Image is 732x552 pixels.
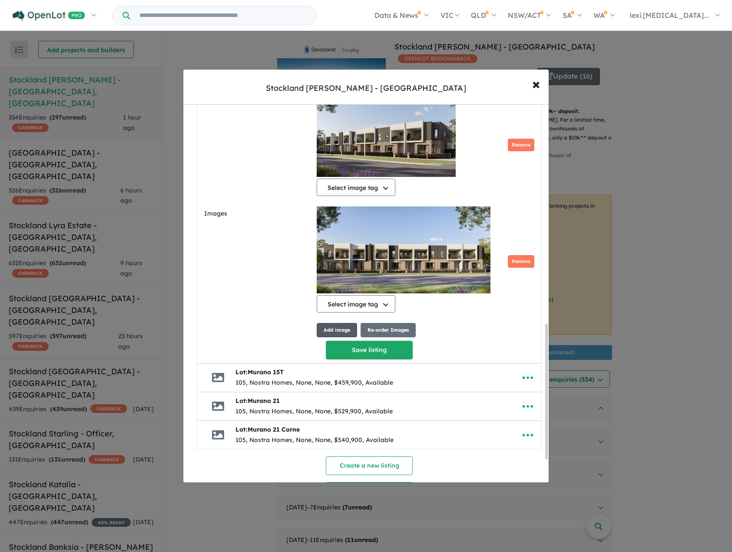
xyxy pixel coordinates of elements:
[266,83,466,94] div: Stockland [PERSON_NAME] - [GEOGRAPHIC_DATA]
[532,74,540,93] span: ×
[248,397,280,405] span: Murano 21
[361,323,416,337] button: Re-order Images
[326,456,413,475] button: Create a new listing
[630,11,709,20] span: lexi.[MEDICAL_DATA]...
[508,255,534,268] button: Remove
[326,341,413,359] button: Save listing
[235,426,300,433] b: Lot:
[248,426,300,433] span: Murano 21 Corne
[204,209,313,219] label: Images
[235,368,284,376] b: Lot:
[13,10,85,21] img: Openlot PRO Logo White
[317,323,357,337] button: Add image
[508,139,534,151] button: Remove
[235,378,393,388] div: 105, Nostra Homes, None, None, $459,900, Available
[326,482,413,501] button: Re-order listings
[235,397,280,405] b: Lot:
[317,90,456,177] img: 9k=
[317,295,395,313] button: Select image tag
[317,206,490,293] img: 9k=
[235,435,394,446] div: 105, Nostra Homes, None, None, $540,900, Available
[235,406,393,417] div: 105, Nostra Homes, None, None, $529,900, Available
[248,368,284,376] span: Murano 15T
[317,179,395,196] button: Select image tag
[132,6,315,25] input: Try estate name, suburb, builder or developer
